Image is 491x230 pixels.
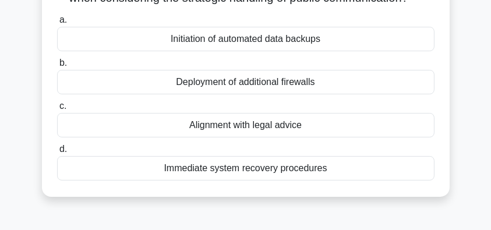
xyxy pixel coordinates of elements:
div: Deployment of additional firewalls [57,70,435,94]
span: a. [59,15,67,24]
span: c. [59,101,66,111]
div: Initiation of automated data backups [57,27,435,51]
div: Alignment with legal advice [57,113,435,137]
span: d. [59,144,67,154]
div: Immediate system recovery procedures [57,156,435,181]
span: b. [59,58,67,68]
